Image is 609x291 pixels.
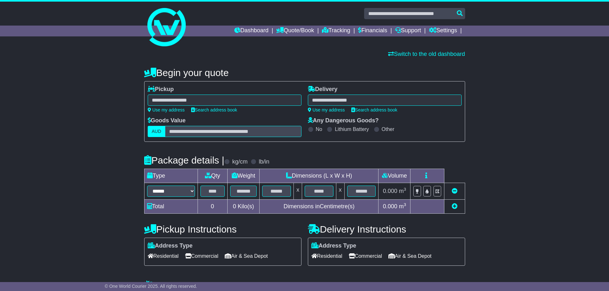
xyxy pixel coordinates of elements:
label: Other [382,126,394,132]
label: Address Type [311,242,356,249]
label: Pickup [148,86,174,93]
a: Dashboard [234,26,269,36]
a: Search address book [191,107,237,112]
a: Quote/Book [276,26,314,36]
td: x [294,183,302,200]
sup: 3 [404,202,406,207]
td: Weight [227,169,260,183]
h4: Delivery Instructions [308,224,465,234]
td: Qty [198,169,227,183]
td: Volume [379,169,410,183]
span: 0.000 [383,203,397,210]
label: No [316,126,322,132]
a: Support [395,26,421,36]
td: Dimensions in Centimetre(s) [260,200,379,214]
td: x [336,183,344,200]
label: Address Type [148,242,193,249]
td: 0 [198,200,227,214]
span: Air & Sea Depot [388,251,432,261]
a: Use my address [148,107,185,112]
label: Lithium Battery [335,126,369,132]
a: Search address book [351,107,397,112]
span: © One World Courier 2025. All rights reserved. [105,284,197,289]
h4: Warranty & Insurance [144,280,465,291]
a: Add new item [452,203,457,210]
span: Residential [311,251,342,261]
label: AUD [148,126,166,137]
h4: Pickup Instructions [144,224,301,234]
span: 0.000 [383,188,397,194]
td: Type [144,169,198,183]
a: Financials [358,26,387,36]
a: Use my address [308,107,345,112]
a: Switch to the old dashboard [388,51,465,57]
span: m [399,203,406,210]
td: Kilo(s) [227,200,260,214]
span: Air & Sea Depot [225,251,268,261]
sup: 3 [404,187,406,192]
td: Total [144,200,198,214]
h4: Package details | [144,155,224,165]
span: m [399,188,406,194]
a: Settings [429,26,457,36]
span: Residential [148,251,179,261]
a: Tracking [322,26,350,36]
span: Commercial [185,251,218,261]
label: Any Dangerous Goods? [308,117,379,124]
label: Goods Value [148,117,186,124]
a: Remove this item [452,188,457,194]
label: Delivery [308,86,338,93]
td: Dimensions (L x W x H) [260,169,379,183]
span: Commercial [349,251,382,261]
h4: Begin your quote [144,67,465,78]
label: lb/in [259,158,269,165]
span: 0 [233,203,236,210]
label: kg/cm [232,158,247,165]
